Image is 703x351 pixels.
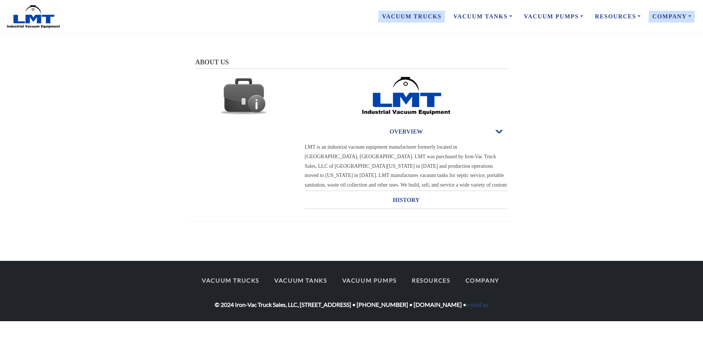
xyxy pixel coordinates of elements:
[376,9,447,24] a: Vacuum Trucks
[589,9,646,24] a: Resources
[305,194,508,206] h3: HISTORY
[466,302,488,308] a: e-mail us
[220,72,267,119] img: Stacks Image 76
[459,273,506,288] a: Company
[305,123,508,140] a: OVERVIEWOpen or Close
[495,129,504,134] span: Open or Close
[305,144,507,197] span: LMT is an industrial vacuum equipment manufacturer formerly located in [GEOGRAPHIC_DATA], [GEOGRA...
[305,126,508,138] h3: OVERVIEW
[360,76,452,116] img: Stacks Image 111504
[447,9,518,24] a: Vacuum Tanks
[190,273,513,309] div: © 2024 Iron-Vac Truck Sales, LLC, [STREET_ADDRESS] • [PHONE_NUMBER] • [DOMAIN_NAME] •
[405,273,457,288] a: Resources
[195,273,266,288] a: Vacuum Trucks
[6,5,61,29] img: LMT
[268,273,333,288] a: Vacuum Tanks
[518,9,589,24] a: Vacuum Pumps
[195,58,229,66] span: ABOUT US
[305,191,508,209] a: HISTORY
[335,273,403,288] a: Vacuum Pumps
[646,9,697,24] a: Company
